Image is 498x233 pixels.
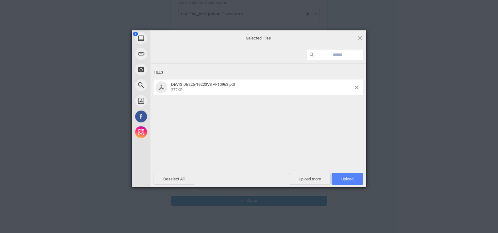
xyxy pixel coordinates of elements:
[154,173,194,185] span: Deselect All
[132,62,207,77] div: Take Photo
[169,82,355,92] span: DEVIS DE225-19223V3 AF10963.pdf
[332,173,363,185] span: Upload
[171,82,235,87] span: DEVIS DE225-19223V3 AF10963.pdf
[132,93,207,109] div: Unsplash
[196,35,321,41] span: Selected Files
[289,173,331,185] span: Upload more
[356,34,363,41] span: Click here or hit ESC to close picker
[171,88,182,92] span: 377KB
[132,124,207,140] div: Instagram
[132,109,207,124] div: Facebook
[132,77,207,93] div: Web Search
[154,67,363,78] div: Files
[341,177,353,181] span: Upload
[132,46,207,62] div: Link (URL)
[132,30,207,46] div: My Device
[133,32,138,36] span: 1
